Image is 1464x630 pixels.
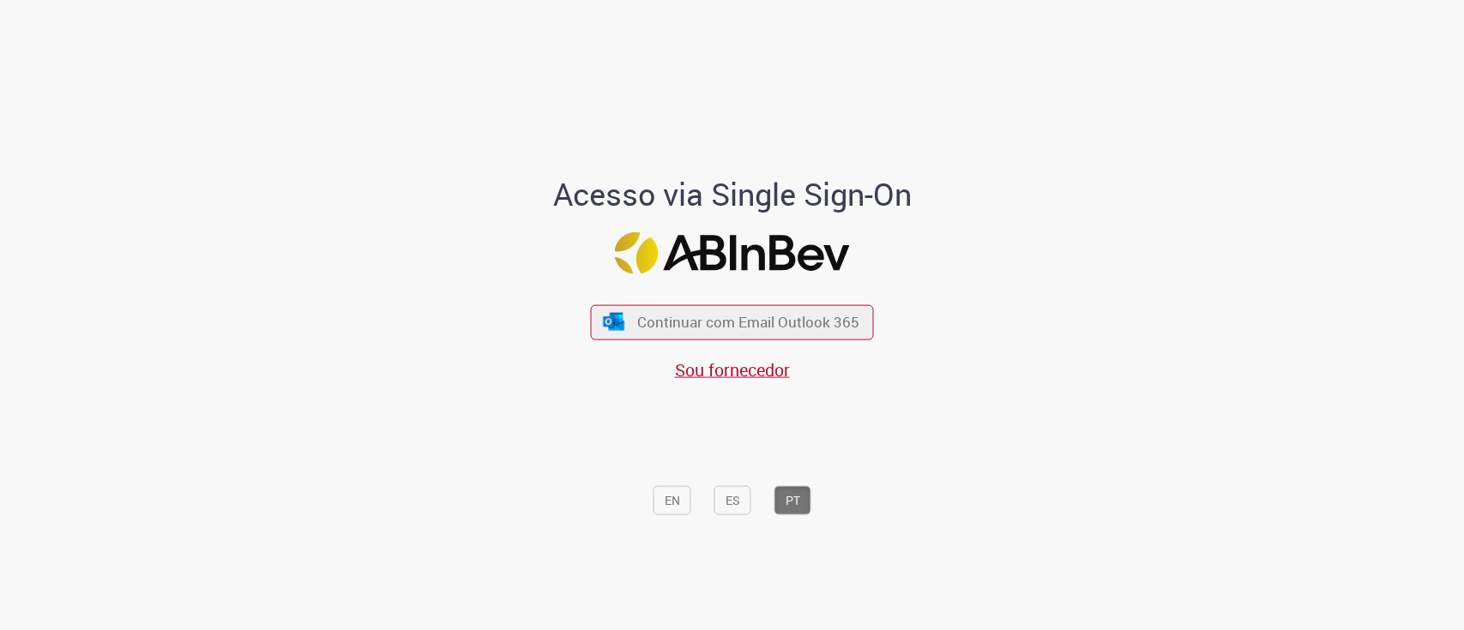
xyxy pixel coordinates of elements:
[494,177,970,212] h1: Acesso via Single Sign-On
[591,304,874,339] button: ícone Azure/Microsoft 360 Continuar com Email Outlook 365
[601,313,625,331] img: ícone Azure/Microsoft 360
[615,232,850,274] img: Logo ABInBev
[675,358,790,381] a: Sou fornecedor
[654,486,691,515] button: EN
[774,486,811,515] button: PT
[714,486,751,515] button: ES
[637,312,859,332] span: Continuar com Email Outlook 365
